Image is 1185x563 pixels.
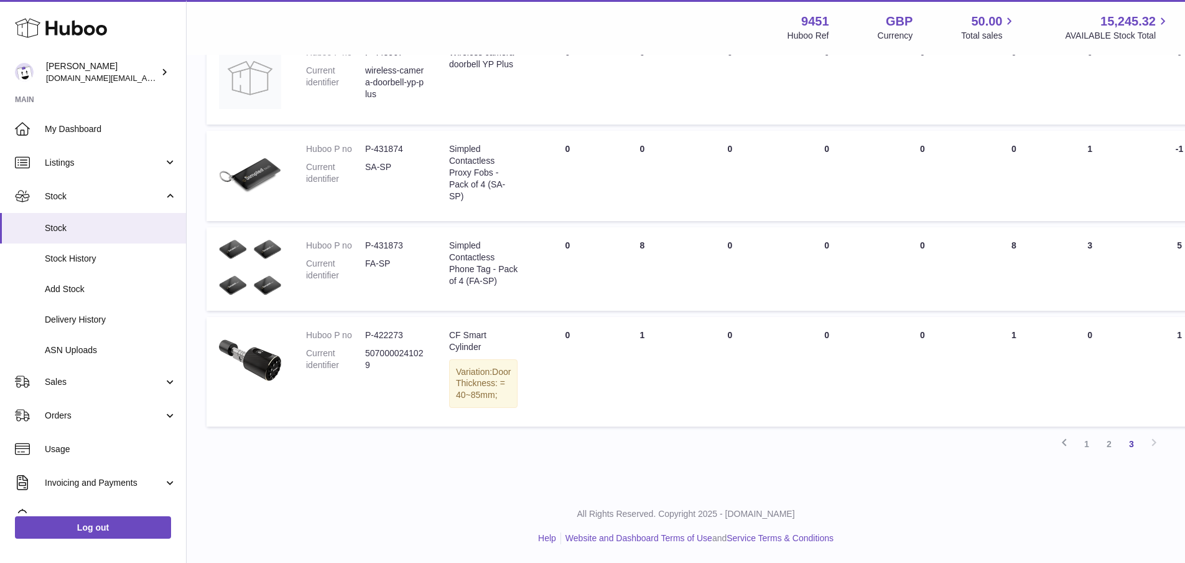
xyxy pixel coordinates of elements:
[219,240,281,295] img: product image
[45,314,177,326] span: Delivery History
[1100,13,1156,30] span: 15,245.32
[561,532,834,544] li: and
[46,73,248,83] span: [DOMAIN_NAME][EMAIL_ADDRESS][DOMAIN_NAME]
[449,143,518,202] div: Simpled Contactless Proxy Fobs - Pack of 4 (SA-SP)
[45,477,164,489] span: Invoicing and Payments
[878,30,913,42] div: Currency
[365,143,424,155] dd: P-431874
[15,63,34,82] img: amir.ch@gmail.com
[45,157,164,169] span: Listings
[45,283,177,295] span: Add Stock
[365,348,424,371] dd: 5070000241029
[306,329,365,341] dt: Huboo P no
[1065,13,1170,42] a: 15,245.32 AVAILABLE Stock Total
[679,227,780,311] td: 0
[45,410,164,422] span: Orders
[972,227,1056,311] td: 8
[972,317,1056,427] td: 1
[365,329,424,341] dd: P-422273
[530,227,605,311] td: 0
[679,317,780,427] td: 0
[605,34,679,125] td: 0
[920,240,925,250] span: 0
[449,329,518,353] div: CF Smart Cylinder
[780,227,873,311] td: 0
[306,258,365,281] dt: Current identifier
[605,317,679,427] td: 1
[306,240,365,252] dt: Huboo P no
[45,344,177,356] span: ASN Uploads
[365,65,424,100] dd: wireless-camera-doorbell-yp-plus
[45,191,164,202] span: Stock
[45,511,177,523] span: Cases
[306,161,365,185] dt: Current identifier
[449,47,518,70] div: Wireless camera doorbell YP Plus
[45,253,177,265] span: Stock History
[1056,317,1124,427] td: 0
[961,30,1016,42] span: Total sales
[1056,227,1124,311] td: 3
[1065,30,1170,42] span: AVAILABLE Stock Total
[45,222,177,234] span: Stock
[780,34,873,125] td: 0
[365,258,424,281] dd: FA-SP
[306,143,365,155] dt: Huboo P no
[365,240,424,252] dd: P-431873
[605,131,679,221] td: 0
[15,516,171,539] a: Log out
[971,13,1002,30] span: 50.00
[530,34,605,125] td: 0
[219,47,281,109] img: product image
[449,240,518,287] div: Simpled Contactless Phone Tag - Pack of 4 (FA-SP)
[565,533,712,543] a: Website and Dashboard Terms of Use
[1056,34,1124,125] td: 0
[920,144,925,154] span: 0
[605,227,679,311] td: 8
[1076,433,1098,455] a: 1
[197,508,1175,520] p: All Rights Reserved. Copyright 2025 - [DOMAIN_NAME]
[886,13,913,30] strong: GBP
[449,359,518,409] div: Variation:
[972,34,1056,125] td: 0
[920,330,925,340] span: 0
[45,376,164,388] span: Sales
[365,161,424,185] dd: SA-SP
[780,317,873,427] td: 0
[45,123,177,135] span: My Dashboard
[306,65,365,100] dt: Current identifier
[1056,131,1124,221] td: 1
[1098,433,1120,455] a: 2
[46,60,158,84] div: [PERSON_NAME]
[679,131,780,221] td: 0
[961,13,1016,42] a: 50.00 Total sales
[1120,433,1143,455] a: 3
[727,533,834,543] a: Service Terms & Conditions
[530,131,605,221] td: 0
[780,131,873,221] td: 0
[801,13,829,30] strong: 9451
[219,143,281,206] img: product image
[456,367,511,400] span: Door Thickness: = 40~85mm;
[306,348,365,371] dt: Current identifier
[679,34,780,125] td: 0
[45,443,177,455] span: Usage
[788,30,829,42] div: Huboo Ref
[972,131,1056,221] td: 0
[538,533,556,543] a: Help
[530,317,605,427] td: 0
[219,329,281,392] img: product image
